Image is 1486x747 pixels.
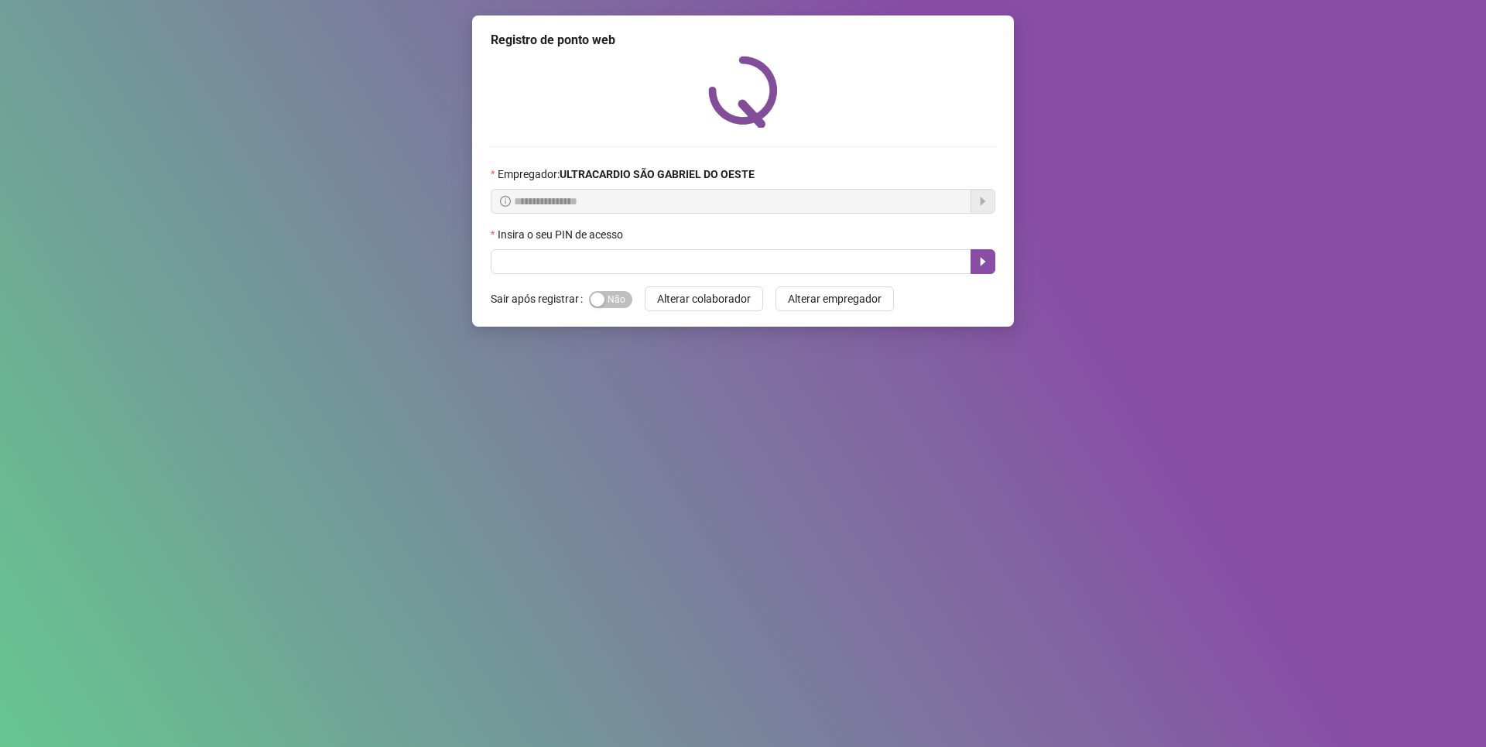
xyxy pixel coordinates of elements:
label: Insira o seu PIN de acesso [491,226,633,243]
span: Alterar colaborador [657,290,751,307]
label: Sair após registrar [491,286,589,311]
span: info-circle [500,196,511,207]
img: QRPoint [708,56,778,128]
strong: ULTRACARDIO SÃO GABRIEL DO OESTE [560,168,755,180]
button: Alterar empregador [776,286,894,311]
div: Registro de ponto web [491,31,995,50]
button: Alterar colaborador [645,286,763,311]
span: Alterar empregador [788,290,882,307]
span: caret-right [977,255,989,268]
span: Empregador : [498,166,755,183]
